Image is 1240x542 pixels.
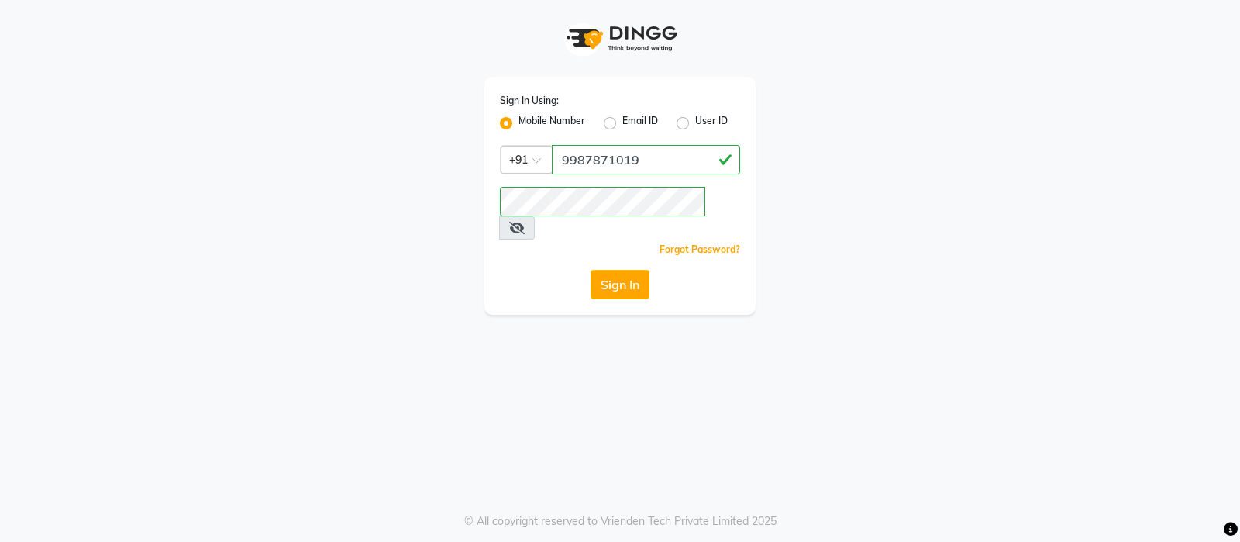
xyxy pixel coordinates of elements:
[518,114,585,133] label: Mobile Number
[552,145,740,174] input: Username
[500,187,705,216] input: Username
[558,16,682,61] img: logo1.svg
[500,94,559,108] label: Sign In Using:
[591,270,649,299] button: Sign In
[622,114,658,133] label: Email ID
[660,243,740,255] a: Forgot Password?
[695,114,728,133] label: User ID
